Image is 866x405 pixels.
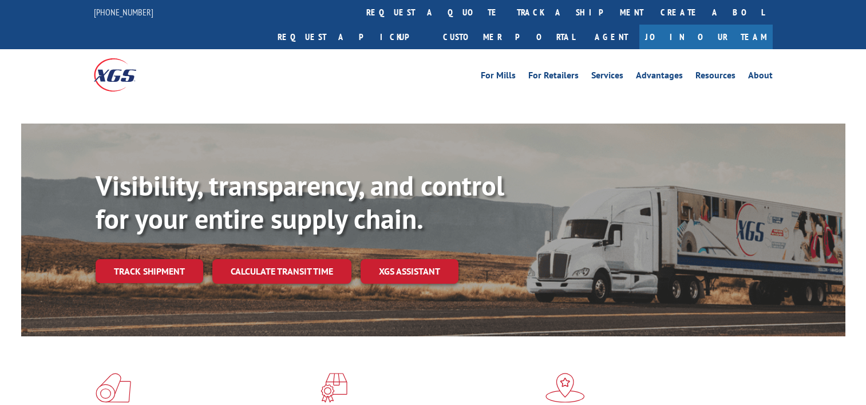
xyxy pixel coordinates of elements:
[434,25,583,49] a: Customer Portal
[591,71,623,84] a: Services
[636,71,683,84] a: Advantages
[583,25,639,49] a: Agent
[96,168,504,236] b: Visibility, transparency, and control for your entire supply chain.
[545,373,585,403] img: xgs-icon-flagship-distribution-model-red
[269,25,434,49] a: Request a pickup
[96,259,203,283] a: Track shipment
[481,71,516,84] a: For Mills
[748,71,773,84] a: About
[96,373,131,403] img: xgs-icon-total-supply-chain-intelligence-red
[639,25,773,49] a: Join Our Team
[695,71,735,84] a: Resources
[321,373,347,403] img: xgs-icon-focused-on-flooring-red
[361,259,458,284] a: XGS ASSISTANT
[212,259,351,284] a: Calculate transit time
[94,6,153,18] a: [PHONE_NUMBER]
[528,71,579,84] a: For Retailers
